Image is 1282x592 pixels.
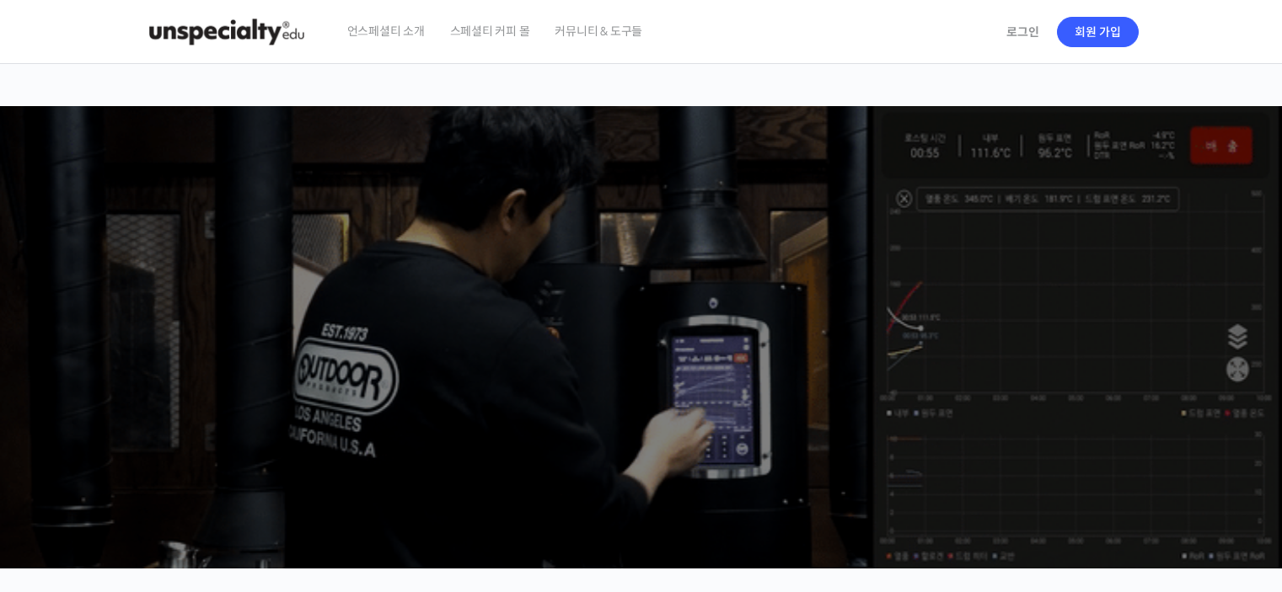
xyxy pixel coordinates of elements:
[17,258,1266,343] p: [PERSON_NAME]을 다하는 당신을 위해, 최고와 함께 만든 커피 클래스
[1057,17,1139,47] a: 회원 가입
[996,13,1049,51] a: 로그인
[17,350,1266,374] p: 시간과 장소에 구애받지 않고, 검증된 커리큘럼으로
